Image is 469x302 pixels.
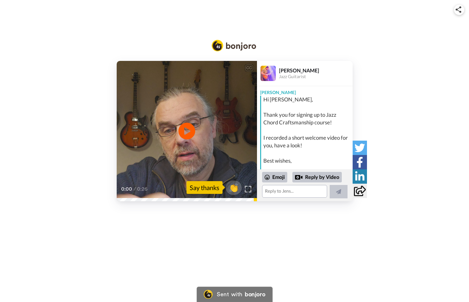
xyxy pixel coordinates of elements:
img: Profile Image [260,66,276,81]
div: Hi [PERSON_NAME], Thank you for signing up to Jazz Chord Craftsmanship course! I recorded a short... [263,96,351,180]
span: 0:00 [121,185,132,193]
img: Full screen [245,186,251,192]
span: 0:26 [137,185,148,193]
div: Jazz Guitarist [279,74,352,79]
div: [PERSON_NAME] [279,67,352,73]
div: Say thanks [187,181,223,194]
div: Reply by Video [292,172,342,183]
img: ic_share.svg [456,6,461,13]
div: Emoji [262,172,287,182]
button: 👏 [226,180,242,195]
div: CC [245,65,253,71]
span: 👏 [226,182,242,193]
span: / [134,185,136,193]
div: Reply by Video [295,173,303,181]
img: Bonjoro Logo [212,40,256,51]
div: [PERSON_NAME] [257,86,353,96]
